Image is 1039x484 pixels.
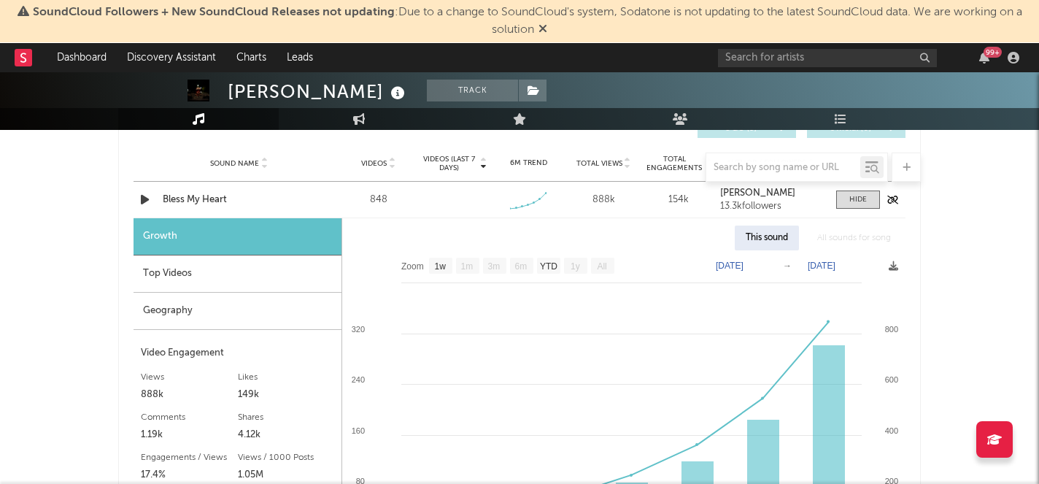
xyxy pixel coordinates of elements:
div: 99 + [984,47,1002,58]
text: 1y [571,261,580,272]
text: 6m [515,261,528,272]
div: 848 [344,193,412,207]
div: 154k [645,193,713,207]
text: [DATE] [808,261,835,271]
text: 400 [885,426,898,435]
div: Video Engagement [141,345,334,362]
text: YTD [540,261,557,272]
text: 160 [352,426,365,435]
input: Search for artists [718,49,937,67]
div: This sound [735,226,799,250]
div: [PERSON_NAME] [228,80,409,104]
text: 1m [461,261,474,272]
input: Search by song name or URL [706,162,860,174]
a: Bless My Heart [163,193,315,207]
a: Dashboard [47,43,117,72]
div: 17.4% [141,466,238,484]
text: 600 [885,375,898,384]
a: Discovery Assistant [117,43,226,72]
text: 320 [352,325,365,334]
strong: [PERSON_NAME] [720,188,795,198]
text: 800 [885,325,898,334]
div: 1.05M [238,466,335,484]
text: [DATE] [716,261,743,271]
div: Engagements / Views [141,449,238,466]
div: Likes [238,369,335,386]
div: Shares [238,409,335,426]
a: [PERSON_NAME] [720,188,822,199]
button: Track [427,80,518,101]
div: 13.3k followers [720,201,822,212]
div: Geography [134,293,341,330]
div: 149k [238,386,335,404]
text: 3m [488,261,501,272]
div: Views / 1000 Posts [238,449,335,466]
button: 99+ [979,52,989,64]
div: 4.12k [238,426,335,444]
a: Charts [226,43,277,72]
span: : Due to a change to SoundCloud's system, Sodatone is not updating to the latest SoundCloud data.... [33,7,1022,36]
text: All [597,261,606,272]
span: Dismiss [538,24,547,36]
div: 888k [570,193,638,207]
div: Comments [141,409,238,426]
text: 1w [435,261,447,272]
a: Leads [277,43,323,72]
div: Top Videos [134,256,341,293]
div: All sounds for song [806,226,902,250]
div: Views [141,369,238,386]
div: 888k [141,386,238,404]
text: → [783,261,792,271]
div: 1.19k [141,426,238,444]
span: SoundCloud Followers + New SoundCloud Releases not updating [33,7,395,18]
div: Growth [134,218,341,256]
text: 240 [352,375,365,384]
text: Zoom [401,261,424,272]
